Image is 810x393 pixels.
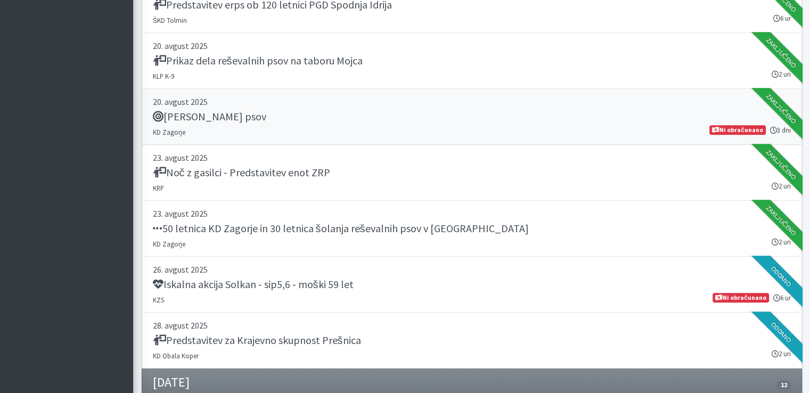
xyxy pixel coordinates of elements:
[709,125,765,135] span: Ni obračunano
[142,145,802,201] a: 23. avgust 2025 Noč z gasilci - Predstavitev enot ZRP KRP 2 uri Zaključeno
[153,351,199,360] small: KD Obala Koper
[142,257,802,313] a: 26. avgust 2025 Iskalna akcija Solkan - sip5,6 - moški 59 let KZS 6 ur Ni obračunano Oddano
[153,151,791,164] p: 23. avgust 2025
[153,319,791,332] p: 28. avgust 2025
[153,240,185,248] small: KD Zagorje
[153,16,187,24] small: ŠKD Tolmin
[153,207,791,220] p: 23. avgust 2025
[142,89,802,145] a: 20. avgust 2025 [PERSON_NAME] psov KD Zagorje 3 dni Ni obračunano Zaključeno
[153,39,791,52] p: 20. avgust 2025
[776,380,790,390] span: 12
[153,166,330,179] h5: Noč z gasilci - Predstavitev enot ZRP
[153,375,190,390] h4: [DATE]
[153,222,529,235] h5: 50 letnica KD Zagorje in 30 letnica šolanja reševalnih psov v [GEOGRAPHIC_DATA]
[142,313,802,369] a: 28. avgust 2025 Predstavitev za Krajevno skupnost Prešnica KD Obala Koper 2 uri Oddano
[153,263,791,276] p: 26. avgust 2025
[153,72,174,80] small: KLP K-9
[153,278,354,291] h5: Iskalna akcija Solkan - sip5,6 - moški 59 let
[142,33,802,89] a: 20. avgust 2025 Prikaz dela reševalnih psov na taboru Mojca KLP K-9 2 uri Zaključeno
[153,334,361,347] h5: Predstavitev za Krajevno skupnost Prešnica
[153,110,266,123] h5: [PERSON_NAME] psov
[153,54,363,67] h5: Prikaz dela reševalnih psov na taboru Mojca
[713,293,768,302] span: Ni obračunano
[153,128,185,136] small: KD Zagorje
[142,201,802,257] a: 23. avgust 2025 50 letnica KD Zagorje in 30 letnica šolanja reševalnih psov v [GEOGRAPHIC_DATA] K...
[153,184,164,192] small: KRP
[153,296,164,304] small: KZS
[153,95,791,108] p: 20. avgust 2025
